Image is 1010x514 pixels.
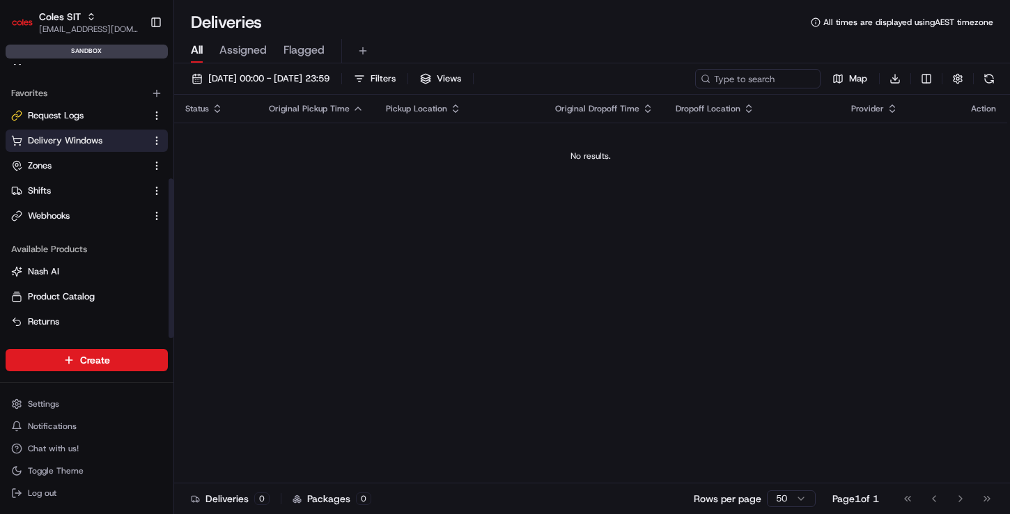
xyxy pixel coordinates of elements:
[823,17,993,28] span: All times are displayed using AEST timezone
[47,147,176,158] div: We're available if you need us!
[371,72,396,85] span: Filters
[11,11,33,33] img: Coles SIT
[694,492,761,506] p: Rows per page
[47,133,228,147] div: Start new chat
[14,203,25,215] div: 📗
[6,155,168,177] button: Zones
[555,103,639,114] span: Original Dropoff Time
[6,461,168,481] button: Toggle Theme
[386,103,447,114] span: Pickup Location
[11,265,162,278] a: Nash AI
[112,196,229,221] a: 💻API Documentation
[11,185,146,197] a: Shifts
[348,69,402,88] button: Filters
[191,492,270,506] div: Deliveries
[695,69,821,88] input: Type to search
[11,134,146,147] a: Delivery Windows
[98,235,169,247] a: Powered byPylon
[356,492,371,505] div: 0
[6,45,168,59] div: sandbox
[28,109,84,122] span: Request Logs
[6,439,168,458] button: Chat with us!
[185,103,209,114] span: Status
[191,42,203,59] span: All
[6,238,168,260] div: Available Products
[219,42,267,59] span: Assigned
[11,210,146,222] a: Webhooks
[28,398,59,410] span: Settings
[6,260,168,283] button: Nash AI
[6,130,168,152] button: Delivery Windows
[28,290,95,303] span: Product Catalog
[6,180,168,202] button: Shifts
[11,109,146,122] a: Request Logs
[28,443,79,454] span: Chat with us!
[11,159,146,172] a: Zones
[6,6,144,39] button: Coles SITColes SIT[EMAIL_ADDRESS][DOMAIN_NAME]
[971,103,996,114] div: Action
[39,24,139,35] button: [EMAIL_ADDRESS][DOMAIN_NAME]
[28,210,70,222] span: Webhooks
[11,316,162,328] a: Returns
[283,42,325,59] span: Flagged
[180,150,1002,162] div: No results.
[6,205,168,227] button: Webhooks
[185,69,336,88] button: [DATE] 00:00 - [DATE] 23:59
[39,10,81,24] button: Coles SIT
[979,69,999,88] button: Refresh
[8,196,112,221] a: 📗Knowledge Base
[269,103,350,114] span: Original Pickup Time
[28,465,84,476] span: Toggle Theme
[6,104,168,127] button: Request Logs
[6,394,168,414] button: Settings
[6,349,168,371] button: Create
[6,416,168,436] button: Notifications
[237,137,254,154] button: Start new chat
[849,72,867,85] span: Map
[28,265,59,278] span: Nash AI
[28,134,102,147] span: Delivery Windows
[28,488,56,499] span: Log out
[36,90,251,104] input: Got a question? Start typing here...
[14,14,42,42] img: Nash
[208,72,329,85] span: [DATE] 00:00 - [DATE] 23:59
[676,103,740,114] span: Dropoff Location
[28,316,59,328] span: Returns
[851,103,884,114] span: Provider
[6,286,168,308] button: Product Catalog
[293,492,371,506] div: Packages
[191,11,262,33] h1: Deliveries
[414,69,467,88] button: Views
[826,69,873,88] button: Map
[832,492,879,506] div: Page 1 of 1
[11,290,162,303] a: Product Catalog
[6,311,168,333] button: Returns
[437,72,461,85] span: Views
[28,202,107,216] span: Knowledge Base
[28,185,51,197] span: Shifts
[254,492,270,505] div: 0
[6,483,168,503] button: Log out
[14,56,254,78] p: Welcome 👋
[6,82,168,104] div: Favorites
[14,133,39,158] img: 1736555255976-a54dd68f-1ca7-489b-9aae-adbdc363a1c4
[80,353,110,367] span: Create
[28,159,52,172] span: Zones
[139,236,169,247] span: Pylon
[118,203,129,215] div: 💻
[132,202,224,216] span: API Documentation
[28,421,77,432] span: Notifications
